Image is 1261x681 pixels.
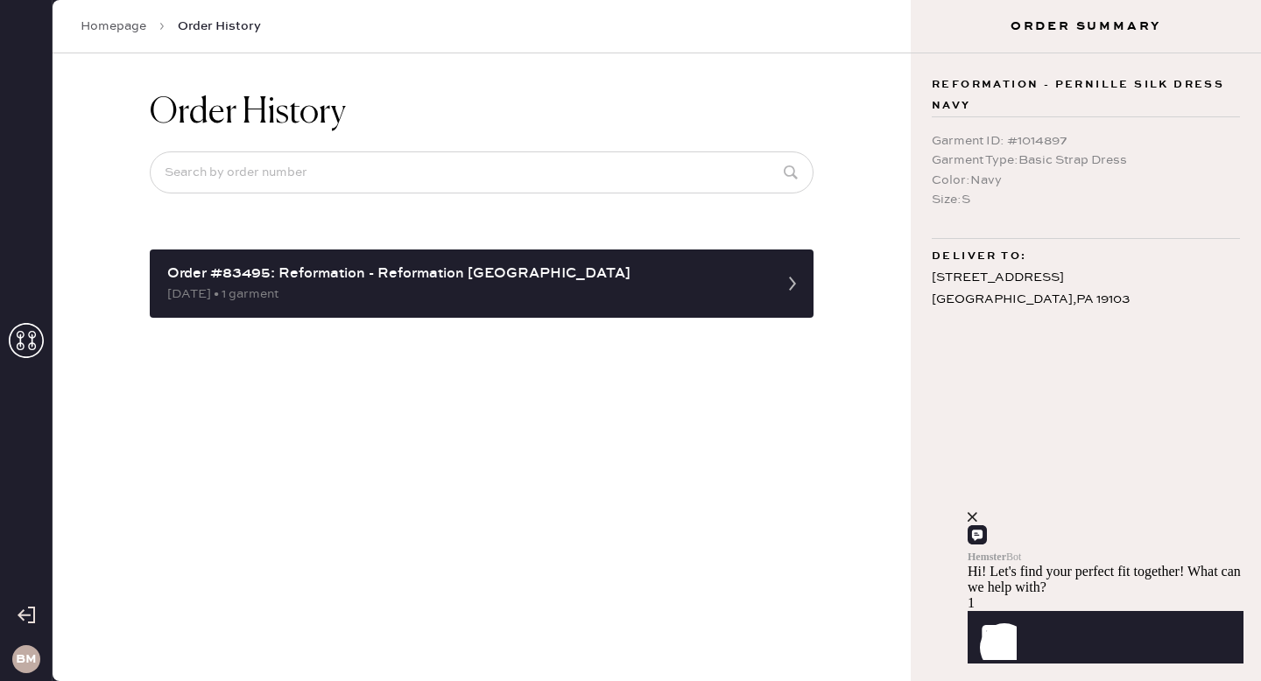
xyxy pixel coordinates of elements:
div: Order #83495: Reformation - Reformation [GEOGRAPHIC_DATA] [167,263,764,284]
a: Homepage [81,18,146,35]
div: [DATE] • 1 garment [167,284,764,304]
iframe: Front Chat [968,445,1257,677]
div: Color : Navy [932,171,1240,190]
div: [STREET_ADDRESS] [GEOGRAPHIC_DATA] , PA 19103 [932,267,1240,311]
div: Garment ID : # 1014897 [932,131,1240,151]
div: Garment Type : Basic Strap Dress [932,151,1240,170]
h1: Order History [150,92,346,134]
span: Order History [178,18,261,35]
input: Search by order number [150,151,814,193]
h3: Order Summary [911,18,1261,35]
span: Deliver to: [932,246,1026,267]
div: Size : S [932,190,1240,209]
span: Reformation - Pernille Silk Dress Navy [932,74,1240,116]
h3: BM [16,653,37,665]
